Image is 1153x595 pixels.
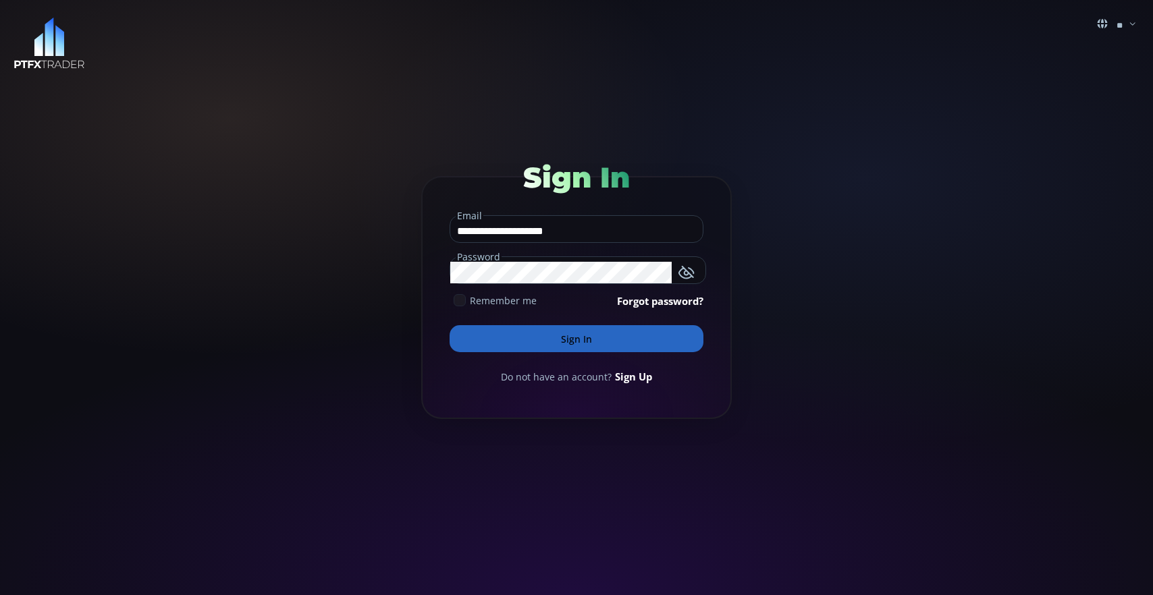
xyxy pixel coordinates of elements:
button: Sign In [450,325,703,352]
span: Remember me [470,293,537,308]
div: Do not have an account? [450,369,703,384]
a: Forgot password? [617,293,703,308]
a: Sign Up [615,369,652,384]
span: Sign In [523,160,630,195]
img: LOGO [14,18,85,69]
